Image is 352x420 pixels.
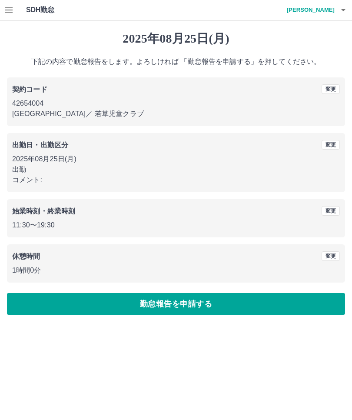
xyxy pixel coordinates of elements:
h1: 2025年08月25日(月) [7,32,345,47]
button: 変更 [322,85,340,94]
p: 42654004 [12,99,340,109]
b: 始業時刻・終業時刻 [12,208,75,215]
button: 変更 [322,140,340,150]
p: 下記の内容で勤怠報告をします。よろしければ 「勤怠報告を申請する」を押してください。 [7,57,345,67]
p: 11:30 〜 19:30 [12,220,340,231]
b: 休憩時間 [12,253,40,260]
button: 変更 [322,207,340,216]
p: コメント: [12,175,340,186]
b: 契約コード [12,86,47,93]
p: [GEOGRAPHIC_DATA] ／ 若草児童クラブ [12,109,340,120]
p: 2025年08月25日(月) [12,154,340,165]
b: 出勤日・出勤区分 [12,142,68,149]
button: 勤怠報告を申請する [7,293,345,315]
p: 1時間0分 [12,266,340,276]
p: 出勤 [12,165,340,175]
button: 変更 [322,252,340,261]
